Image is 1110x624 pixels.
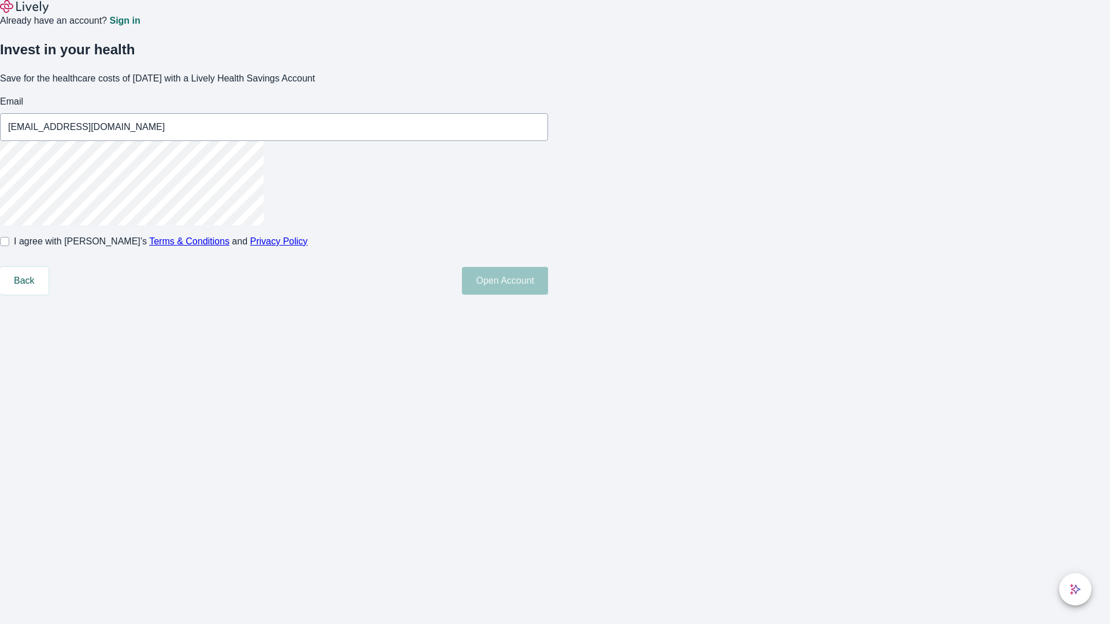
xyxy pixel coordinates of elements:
[250,236,308,246] a: Privacy Policy
[1059,573,1091,606] button: chat
[1070,584,1081,595] svg: Lively AI Assistant
[109,16,140,25] a: Sign in
[149,236,230,246] a: Terms & Conditions
[14,235,308,248] span: I agree with [PERSON_NAME]’s and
